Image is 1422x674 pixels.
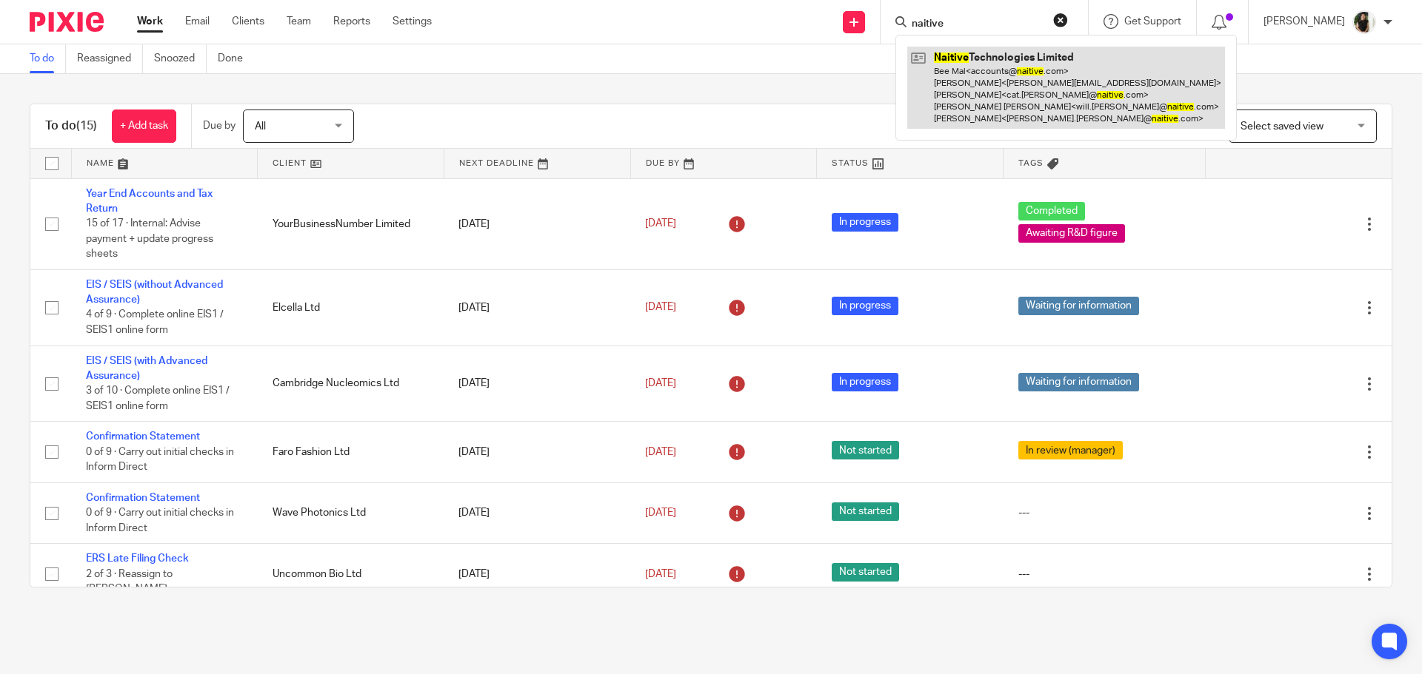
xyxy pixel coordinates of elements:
[154,44,207,73] a: Snoozed
[86,218,213,259] span: 15 of 17 · Internal: Advise payment + update progress sheets
[444,346,630,422] td: [DATE]
[645,303,676,313] span: [DATE]
[45,118,97,134] h1: To do
[258,422,444,482] td: Faro Fashion Ltd
[645,569,676,579] span: [DATE]
[232,14,264,29] a: Clients
[1018,567,1191,582] div: ---
[333,14,370,29] a: Reports
[86,310,224,336] span: 4 of 9 · Complete online EIS1 / SEIS1 online form
[1018,224,1125,243] span: Awaiting R&D figure
[86,447,234,473] span: 0 of 9 · Carry out initial checks in Inform Direct
[832,213,898,232] span: In progress
[112,109,176,143] a: + Add task
[393,14,432,29] a: Settings
[1018,297,1139,315] span: Waiting for information
[1241,121,1323,132] span: Select saved view
[86,493,200,503] a: Confirmation Statement
[86,189,213,214] a: Year End Accounts and Tax Return
[30,44,66,73] a: To do
[645,218,676,229] span: [DATE]
[832,373,898,391] span: In progress
[77,44,143,73] a: Reassigned
[203,118,236,133] p: Due by
[1018,505,1191,520] div: ---
[218,44,254,73] a: Done
[86,508,234,533] span: 0 of 9 · Carry out initial checks in Inform Direct
[832,441,899,459] span: Not started
[258,269,444,346] td: Elcella Ltd
[1264,14,1345,29] p: [PERSON_NAME]
[86,356,207,381] a: EIS / SEIS (with Advanced Assurance)
[86,553,189,564] a: ERS Late Filing Check
[255,121,266,132] span: All
[287,14,311,29] a: Team
[1018,441,1123,459] span: In review (manager)
[86,569,173,595] span: 2 of 3 · Reassign to [PERSON_NAME]
[185,14,210,29] a: Email
[30,12,104,32] img: Pixie
[1018,202,1085,220] span: Completed
[86,386,230,412] span: 3 of 10 · Complete online EIS1 / SEIS1 online form
[832,563,899,582] span: Not started
[910,18,1044,31] input: Search
[444,178,630,269] td: [DATE]
[1352,10,1376,34] img: Janice%20Tang.jpeg
[645,508,676,518] span: [DATE]
[86,431,200,442] a: Confirmation Statement
[258,544,444,604] td: Uncommon Bio Ltd
[444,422,630,482] td: [DATE]
[1018,373,1139,391] span: Waiting for information
[137,14,163,29] a: Work
[258,346,444,422] td: Cambridge Nucleomics Ltd
[832,297,898,315] span: In progress
[1018,159,1044,167] span: Tags
[258,178,444,269] td: YourBusinessNumber Limited
[645,447,676,457] span: [DATE]
[645,378,676,388] span: [DATE]
[258,482,444,543] td: Wave Photonics Ltd
[1053,13,1068,27] button: Clear
[832,502,899,521] span: Not started
[86,280,223,305] a: EIS / SEIS (without Advanced Assurance)
[1124,16,1181,27] span: Get Support
[444,544,630,604] td: [DATE]
[444,269,630,346] td: [DATE]
[444,482,630,543] td: [DATE]
[76,120,97,132] span: (15)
